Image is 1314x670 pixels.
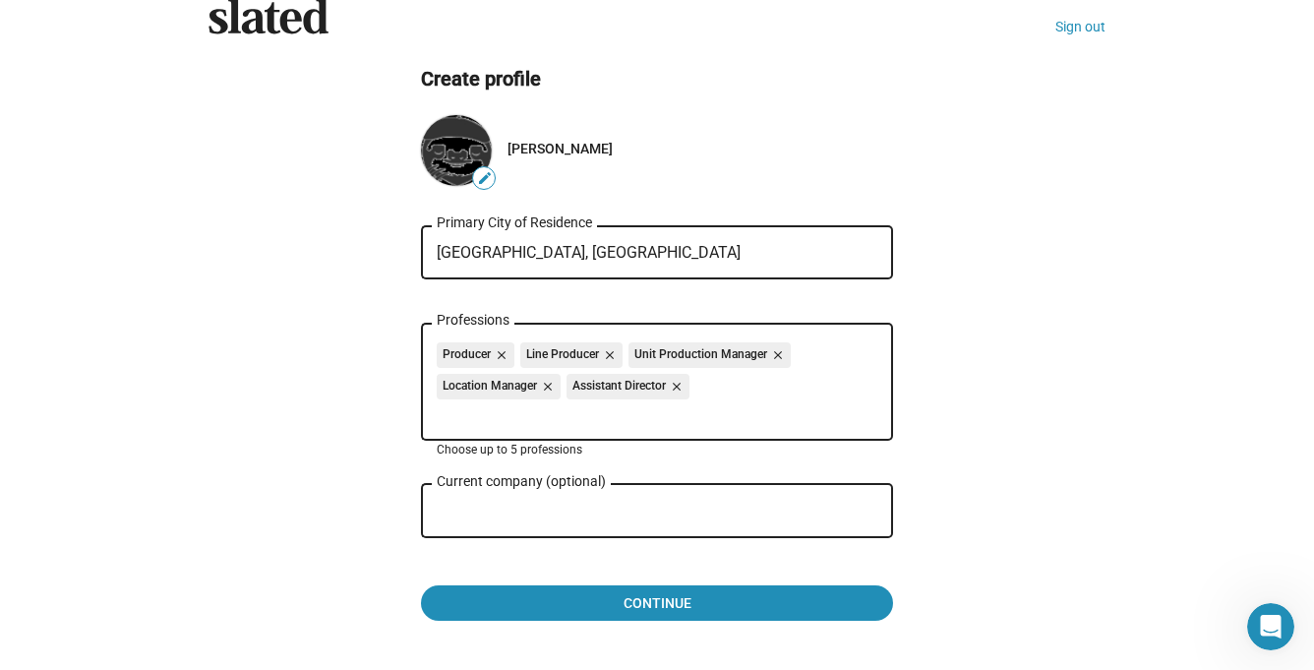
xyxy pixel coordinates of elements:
mat-icon: close [767,346,785,364]
a: Sign out [1055,19,1105,34]
mat-chip: Unit Production Manager [628,342,791,368]
mat-chip: Assistant Director [567,374,689,399]
mat-chip: Line Producer [520,342,623,368]
h2: Create profile [421,66,893,92]
mat-icon: close [491,346,508,364]
mat-chip: Location Manager [437,374,561,399]
button: Continue [421,585,893,621]
mat-hint: Choose up to 5 professions [437,443,582,458]
mat-icon: close [599,346,617,364]
div: [PERSON_NAME] [508,141,893,156]
iframe: Intercom live chat [1247,603,1294,650]
mat-icon: edit [477,170,493,186]
span: Continue [437,585,877,621]
mat-icon: close [537,378,555,396]
mat-icon: close [666,378,684,396]
mat-chip: Producer [437,342,514,368]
